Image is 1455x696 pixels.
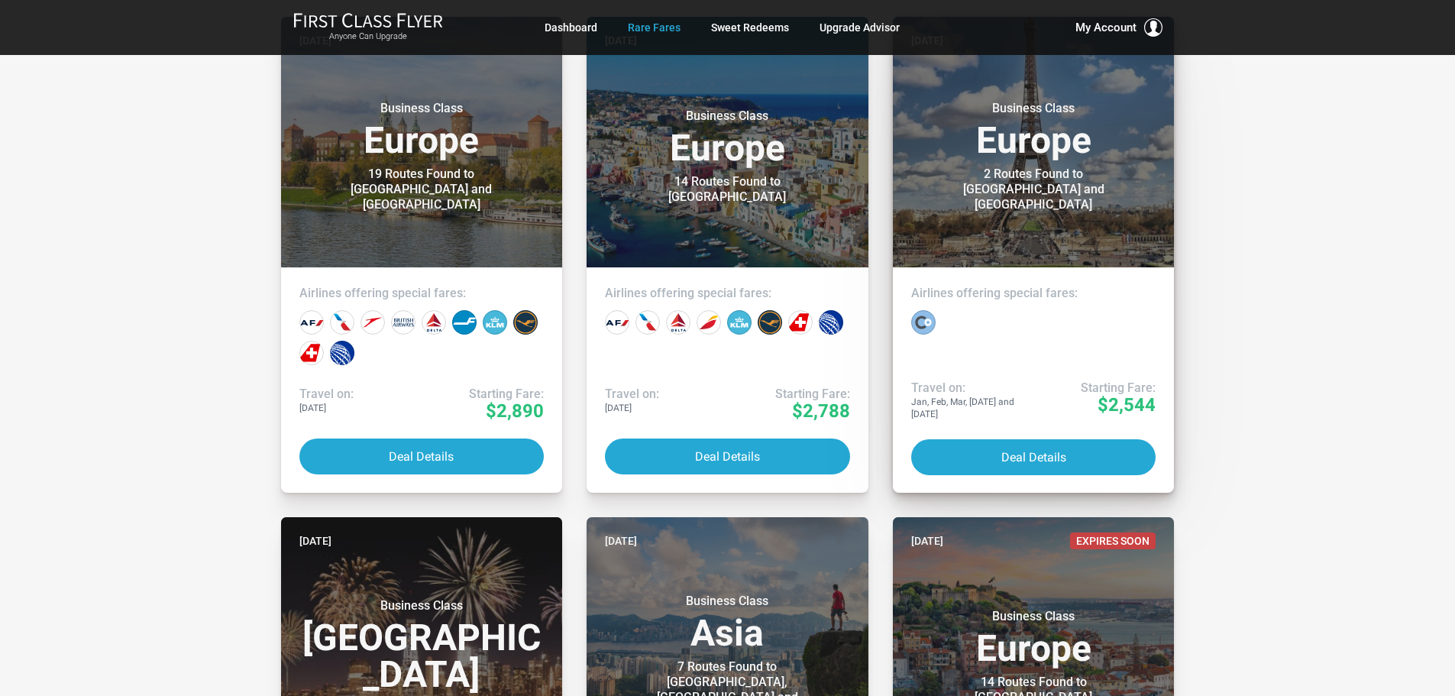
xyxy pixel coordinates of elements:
[326,598,517,613] small: Business Class
[361,310,385,335] div: Austrian Airlines‎
[513,310,538,335] div: Lufthansa
[422,310,446,335] div: Delta Airlines
[299,439,545,474] button: Deal Details
[391,310,415,335] div: British Airways
[632,174,823,205] div: 14 Routes Found to [GEOGRAPHIC_DATA]
[483,310,507,335] div: KLM
[628,14,681,41] a: Rare Fares
[587,17,868,493] a: [DATE]Business ClassEurope14 Routes Found to [GEOGRAPHIC_DATA]Airlines offering special fares:Tra...
[632,594,823,609] small: Business Class
[545,14,597,41] a: Dashboard
[911,286,1156,301] h4: Airlines offering special fares:
[1075,18,1162,37] button: My Account
[697,310,721,335] div: Iberia
[758,310,782,335] div: Lufthansa
[452,310,477,335] div: Finnair
[299,310,324,335] div: Air France
[293,12,443,43] a: First Class FlyerAnyone Can Upgrade
[605,108,850,167] h3: Europe
[820,14,900,41] a: Upgrade Advisor
[299,598,545,693] h3: [GEOGRAPHIC_DATA]
[711,14,789,41] a: Sweet Redeems
[299,533,331,549] time: [DATE]
[326,167,517,212] div: 19 Routes Found to [GEOGRAPHIC_DATA] and [GEOGRAPHIC_DATA]
[911,609,1156,667] h3: Europe
[605,533,637,549] time: [DATE]
[299,341,324,365] div: Swiss
[299,101,545,159] h3: Europe
[635,310,660,335] div: American Airlines
[938,609,1129,624] small: Business Class
[911,533,943,549] time: [DATE]
[938,101,1129,116] small: Business Class
[605,286,850,301] h4: Airlines offering special fares:
[632,108,823,124] small: Business Class
[893,17,1175,493] a: [DATE]Business ClassEurope2 Routes Found to [GEOGRAPHIC_DATA] and [GEOGRAPHIC_DATA]Airlines offer...
[330,341,354,365] div: United
[330,310,354,335] div: American Airlines
[281,17,563,493] a: [DATE]Business ClassEurope19 Routes Found to [GEOGRAPHIC_DATA] and [GEOGRAPHIC_DATA]Airlines offe...
[1070,533,1156,549] span: Expires Soon
[605,310,629,335] div: Air France
[788,310,813,335] div: Swiss
[911,310,936,335] div: La Compagnie
[293,12,443,28] img: First Class Flyer
[605,594,850,652] h3: Asia
[911,101,1156,159] h3: Europe
[727,310,752,335] div: KLM
[938,167,1129,212] div: 2 Routes Found to [GEOGRAPHIC_DATA] and [GEOGRAPHIC_DATA]
[299,286,545,301] h4: Airlines offering special fares:
[819,310,843,335] div: United
[1075,18,1137,37] span: My Account
[293,31,443,42] small: Anyone Can Upgrade
[605,439,850,474] button: Deal Details
[666,310,690,335] div: Delta Airlines
[326,101,517,116] small: Business Class
[911,439,1156,475] button: Deal Details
